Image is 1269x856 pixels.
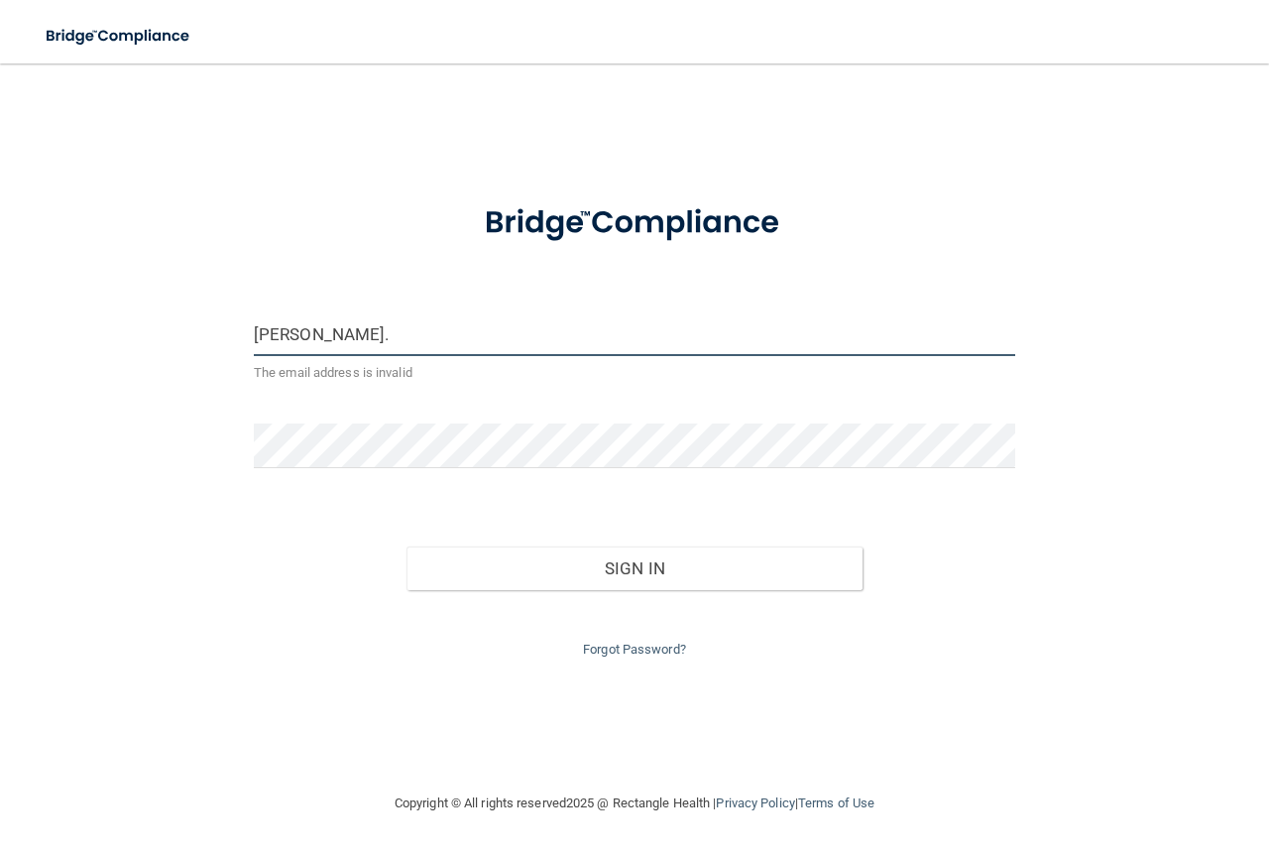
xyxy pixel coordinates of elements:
img: bridge_compliance_login_screen.278c3ca4.svg [30,16,208,57]
a: Forgot Password? [583,642,686,657]
div: Copyright © All rights reserved 2025 @ Rectangle Health | | [273,772,996,835]
p: The email address is invalid [254,361,1015,385]
input: Email [254,311,1015,356]
a: Privacy Policy [716,795,794,810]
img: bridge_compliance_login_screen.278c3ca4.svg [452,183,818,264]
button: Sign In [406,547,864,590]
iframe: Drift Widget Chat Controller [926,715,1245,795]
a: Terms of Use [798,795,874,810]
